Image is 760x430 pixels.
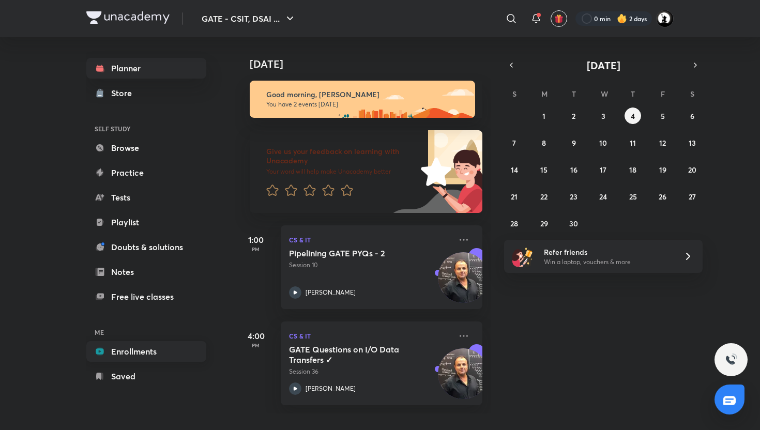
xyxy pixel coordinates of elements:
abbr: September 14, 2025 [511,165,518,175]
abbr: September 29, 2025 [540,219,548,228]
abbr: September 24, 2025 [599,192,607,202]
a: Doubts & solutions [86,237,206,257]
button: September 25, 2025 [625,188,641,205]
button: September 20, 2025 [684,161,701,178]
h5: Pipelining GATE PYQs - 2 [289,248,418,258]
abbr: September 15, 2025 [540,165,548,175]
button: September 17, 2025 [595,161,612,178]
abbr: September 9, 2025 [572,138,576,148]
a: Tests [86,187,206,208]
button: September 11, 2025 [625,134,641,151]
h4: [DATE] [250,58,493,70]
abbr: September 10, 2025 [599,138,607,148]
a: Store [86,83,206,103]
img: AMAN SHARMA [656,10,674,27]
h6: Refer friends [544,247,671,257]
abbr: September 5, 2025 [661,111,665,121]
button: September 22, 2025 [536,188,552,205]
p: PM [235,342,277,348]
p: CS & IT [289,234,451,246]
p: Win a laptop, vouchers & more [544,257,671,267]
abbr: September 21, 2025 [511,192,518,202]
abbr: September 3, 2025 [601,111,605,121]
img: feedback_image [386,130,482,213]
abbr: September 23, 2025 [570,192,577,202]
button: September 9, 2025 [566,134,582,151]
img: referral [512,246,533,267]
abbr: September 19, 2025 [659,165,666,175]
abbr: September 20, 2025 [688,165,696,175]
abbr: September 1, 2025 [542,111,545,121]
button: September 19, 2025 [655,161,671,178]
button: September 1, 2025 [536,108,552,124]
abbr: Saturday [690,89,694,99]
a: Free live classes [86,286,206,307]
button: September 29, 2025 [536,215,552,232]
p: You have 2 events [DATE] [266,100,466,109]
h6: ME [86,324,206,341]
p: Your word will help make Unacademy better [266,167,417,176]
button: September 8, 2025 [536,134,552,151]
abbr: Friday [661,89,665,99]
abbr: September 7, 2025 [512,138,516,148]
abbr: Tuesday [572,89,576,99]
button: September 12, 2025 [655,134,671,151]
abbr: Sunday [512,89,516,99]
button: September 10, 2025 [595,134,612,151]
abbr: September 28, 2025 [510,219,518,228]
abbr: Monday [541,89,548,99]
a: Company Logo [86,11,170,26]
p: CS & IT [289,330,451,342]
p: PM [235,246,277,252]
p: Session 36 [289,367,451,376]
div: Store [111,87,138,99]
abbr: September 8, 2025 [542,138,546,148]
abbr: September 30, 2025 [569,219,578,228]
abbr: September 22, 2025 [540,192,548,202]
button: September 7, 2025 [506,134,523,151]
button: September 2, 2025 [566,108,582,124]
img: ttu [725,354,737,366]
abbr: September 27, 2025 [689,192,696,202]
h6: SELF STUDY [86,120,206,137]
button: September 5, 2025 [655,108,671,124]
p: [PERSON_NAME] [306,288,356,297]
button: avatar [551,10,567,27]
button: September 28, 2025 [506,215,523,232]
img: streak [617,13,627,24]
h5: 1:00 [235,234,277,246]
a: Browse [86,137,206,158]
button: September 3, 2025 [595,108,612,124]
button: September 27, 2025 [684,188,701,205]
h5: 4:00 [235,330,277,342]
abbr: September 16, 2025 [570,165,577,175]
abbr: September 17, 2025 [600,165,606,175]
button: September 14, 2025 [506,161,523,178]
img: morning [250,81,475,118]
abbr: September 13, 2025 [689,138,696,148]
h5: GATE Questions on I/O Data Transfers ✓ [289,344,418,365]
a: Saved [86,366,206,387]
a: Notes [86,262,206,282]
button: September 26, 2025 [655,188,671,205]
a: Playlist [86,212,206,233]
h6: Give us your feedback on learning with Unacademy [266,147,417,165]
abbr: September 12, 2025 [659,138,666,148]
button: September 15, 2025 [536,161,552,178]
p: [PERSON_NAME] [306,384,356,393]
button: September 23, 2025 [566,188,582,205]
a: Practice [86,162,206,183]
abbr: September 26, 2025 [659,192,666,202]
img: Company Logo [86,11,170,24]
button: [DATE] [519,58,688,72]
button: September 6, 2025 [684,108,701,124]
abbr: September 4, 2025 [631,111,635,121]
a: Planner [86,58,206,79]
abbr: September 11, 2025 [630,138,636,148]
abbr: September 2, 2025 [572,111,575,121]
abbr: September 6, 2025 [690,111,694,121]
button: September 18, 2025 [625,161,641,178]
h6: Good morning, [PERSON_NAME] [266,90,466,99]
button: September 21, 2025 [506,188,523,205]
abbr: September 25, 2025 [629,192,637,202]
